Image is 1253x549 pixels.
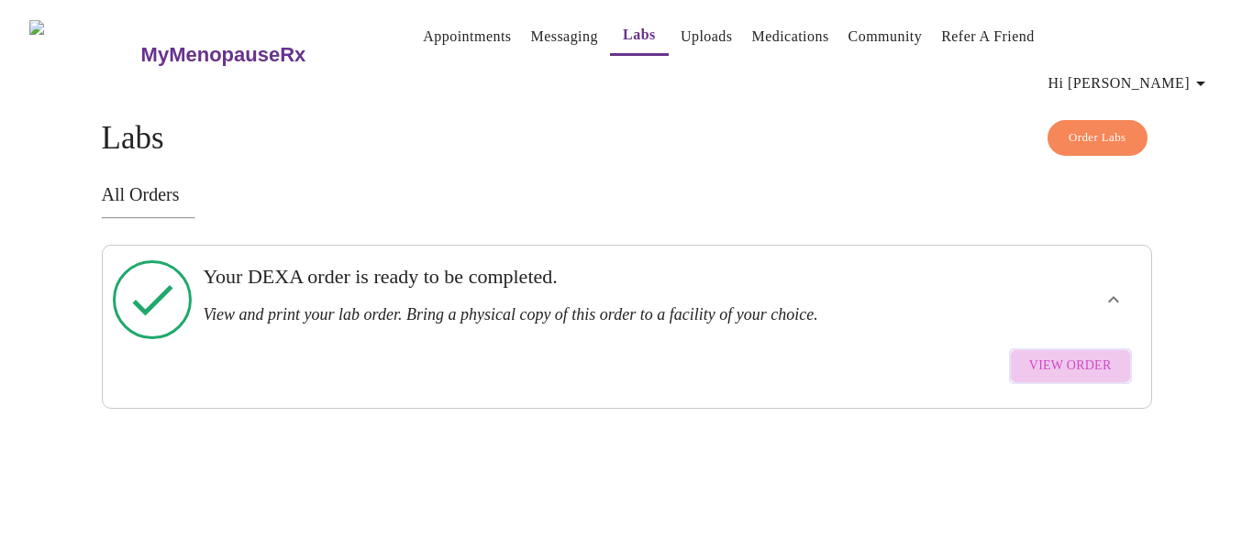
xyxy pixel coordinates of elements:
button: show more [1092,278,1136,322]
a: Medications [751,24,828,49]
button: Appointments [416,18,518,55]
img: MyMenopauseRx Logo [29,20,139,89]
h3: View and print your lab order. Bring a physical copy of this order to a facility of your choice. [203,305,948,324]
button: Labs [610,16,669,56]
a: Uploads [681,24,733,49]
button: Messaging [523,18,604,55]
a: Appointments [423,24,511,49]
span: View Order [1029,355,1112,378]
a: Messaging [530,24,597,49]
h3: All Orders [102,184,1152,205]
h3: Your DEXA order is ready to be completed. [203,265,948,289]
button: Hi [PERSON_NAME] [1041,65,1219,102]
a: MyMenopauseRx [139,23,379,87]
button: Refer a Friend [934,18,1042,55]
button: View Order [1009,348,1132,384]
button: Order Labs [1048,120,1148,156]
a: Refer a Friend [941,24,1035,49]
span: Order Labs [1069,127,1126,148]
button: Medications [744,18,836,55]
h3: MyMenopauseRx [141,43,306,67]
button: Community [841,18,930,55]
a: Community [848,24,923,49]
a: Labs [623,22,656,48]
span: Hi [PERSON_NAME] [1048,71,1212,96]
button: Uploads [673,18,740,55]
h4: Labs [102,120,1152,157]
a: View Order [1004,339,1137,393]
